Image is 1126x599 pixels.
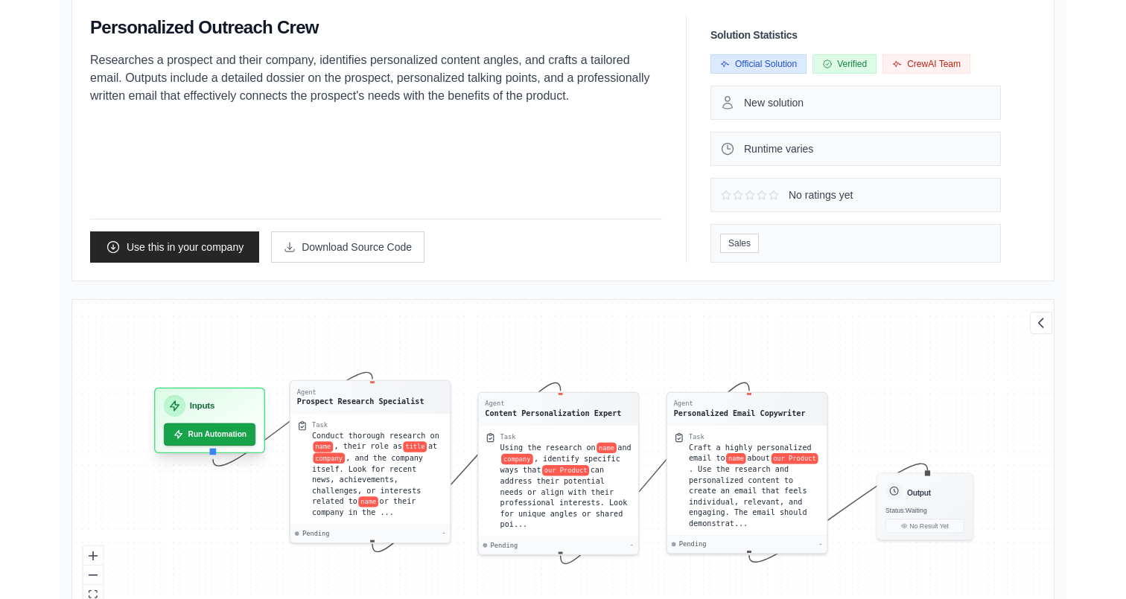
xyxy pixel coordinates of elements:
h3: Inputs [190,400,214,412]
div: Using the research on {name} and {company}, identify specific ways that {our Product} can address... [500,442,632,530]
div: - [630,541,634,550]
span: Pending [679,540,707,549]
span: No ratings yet [789,188,853,202]
div: Conduct thorough research on {name}, their role as {title} at {company}, and the company itself. ... [312,430,444,518]
div: Task [500,432,516,441]
a: Download Source Code [271,231,424,263]
span: Craft a highly personalized email to [689,443,812,462]
span: , and the company itself. Look for recent news, achievements, challenges, or interests related to [312,453,423,505]
span: and [617,443,631,452]
div: Task [689,432,704,441]
div: AgentPersonalized Email CopywriterTaskCraft a highly personalized email tonameaboutour Product. U... [666,392,827,554]
a: Use this in your company [90,231,259,263]
span: Pending [491,541,518,550]
iframe: Chat Widget [1052,528,1126,599]
g: Edge from ffdc26bf802e2d3c7475ae355c72163f to outputNode [749,464,928,562]
h1: Personalized Outreach Crew [90,16,319,39]
g: Edge from inputsNode to e733f73ef87793872fc20db41adb8400 [213,372,372,466]
button: zoom in [83,546,103,566]
span: at [428,442,437,451]
span: Official Solution [710,54,807,74]
div: Agent [297,388,424,397]
div: Agent [485,400,621,409]
div: AgentProspect Research SpecialistTaskConduct thorough research onname, their role astitleatcompan... [290,380,451,543]
span: company [313,453,344,464]
div: Content Personalization Expert [485,408,621,418]
span: Status: Waiting [885,507,927,514]
h3: Output [907,487,931,498]
span: name [597,443,617,453]
span: Conduct thorough research on [312,432,439,441]
span: our Product [542,465,589,475]
span: name [313,441,333,452]
span: company [501,454,532,464]
button: Run Automation [164,423,255,446]
button: No Result Yet [885,519,964,533]
div: Agent [674,400,806,409]
div: AgentContent Personalization ExpertTaskUsing the research onnameandcompany, identify specific way... [477,392,639,555]
span: title [404,441,427,452]
span: or their company in the ... [312,497,416,517]
span: , their role as [334,442,403,451]
span: . Use the research and personalized content to create an email that feels individual, relevant, a... [689,465,807,528]
g: Edge from 19c744607e0123d9e588ead84d95160d to ffdc26bf802e2d3c7475ae355c72163f [561,382,749,563]
g: Edge from e733f73ef87793872fc20db41adb8400 to 19c744607e0123d9e588ead84d95160d [372,383,561,552]
span: CrewAI Team [882,54,970,74]
span: , identify specific ways that [500,455,620,475]
h3: Solution Statistics [710,28,1001,42]
div: OutputStatus:WaitingNo Result Yet [877,473,973,539]
span: Sales [720,234,759,253]
div: Craft a highly personalized email to {name} about {our Product}. Use the research and personalize... [689,442,821,529]
span: Using the research on [500,443,596,452]
span: Verified [812,54,877,74]
span: name [726,453,746,464]
span: our Product [771,453,818,464]
div: Prospect Research Specialist [297,397,424,407]
div: InputsRun Automation [154,392,265,458]
span: Pending [302,529,330,538]
div: Task [312,420,328,429]
span: New solution [744,95,804,110]
div: - [818,540,822,549]
button: zoom out [83,566,103,585]
span: about [747,454,770,463]
p: Researches a prospect and their company, identifies personalized content angles, and crafts a tai... [90,51,662,105]
div: - [442,529,445,538]
div: Personalized Email Copywriter [674,408,806,418]
span: name [358,496,378,507]
span: Runtime varies [744,141,813,156]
